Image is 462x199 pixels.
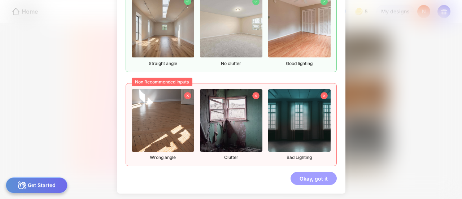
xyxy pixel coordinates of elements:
[291,172,337,185] div: Okay, got it
[268,89,331,160] div: Bad Lighting
[132,89,194,152] img: nonrecommendedImageEmpty1.png
[132,78,193,86] div: Non Recommended Inputs
[200,89,262,160] div: Clutter
[6,177,67,193] div: Get Started
[132,89,194,160] div: Wrong angle
[268,89,331,152] img: nonrecommendedImageEmpty3.jpg
[200,89,262,152] img: nonrecommendedImageEmpty2.png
